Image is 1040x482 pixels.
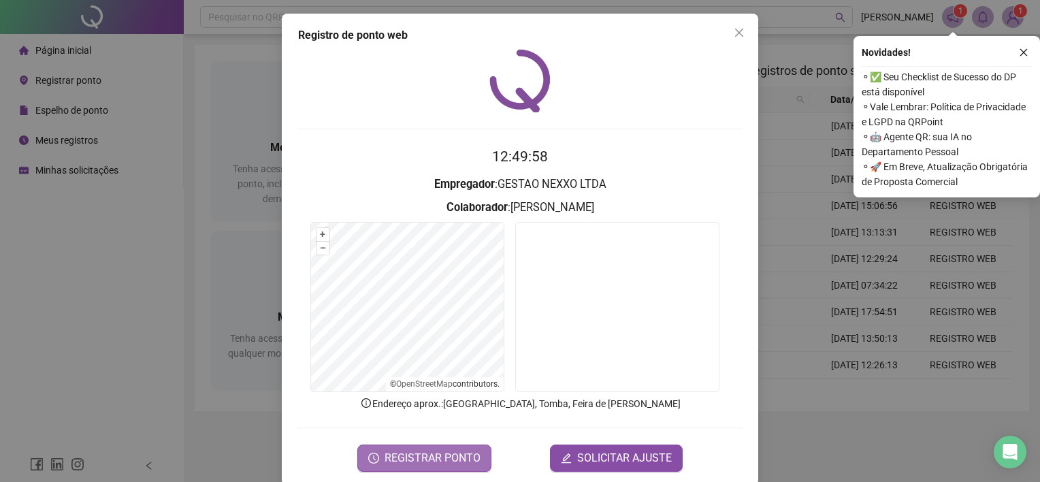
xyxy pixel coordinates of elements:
button: + [316,228,329,241]
div: Registro de ponto web [298,27,742,44]
span: close [734,27,745,38]
div: Open Intercom Messenger [994,436,1026,468]
h3: : GESTAO NEXXO LTDA [298,176,742,193]
img: QRPoint [489,49,551,112]
span: Novidades ! [862,45,911,60]
a: OpenStreetMap [396,379,453,389]
span: SOLICITAR AJUSTE [577,450,672,466]
button: – [316,242,329,255]
span: ⚬ 🚀 Em Breve, Atualização Obrigatória de Proposta Comercial [862,159,1032,189]
strong: Empregador [434,178,495,191]
span: REGISTRAR PONTO [385,450,481,466]
span: close [1019,48,1028,57]
p: Endereço aprox. : [GEOGRAPHIC_DATA], Tomba, Feira de [PERSON_NAME] [298,396,742,411]
span: clock-circle [368,453,379,464]
time: 12:49:58 [492,148,548,165]
button: REGISTRAR PONTO [357,445,491,472]
button: Close [728,22,750,44]
h3: : [PERSON_NAME] [298,199,742,216]
span: info-circle [360,397,372,409]
span: ⚬ 🤖 Agente QR: sua IA no Departamento Pessoal [862,129,1032,159]
button: editSOLICITAR AJUSTE [550,445,683,472]
span: ⚬ Vale Lembrar: Política de Privacidade e LGPD na QRPoint [862,99,1032,129]
span: ⚬ ✅ Seu Checklist de Sucesso do DP está disponível [862,69,1032,99]
strong: Colaborador [446,201,508,214]
span: edit [561,453,572,464]
li: © contributors. [390,379,500,389]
